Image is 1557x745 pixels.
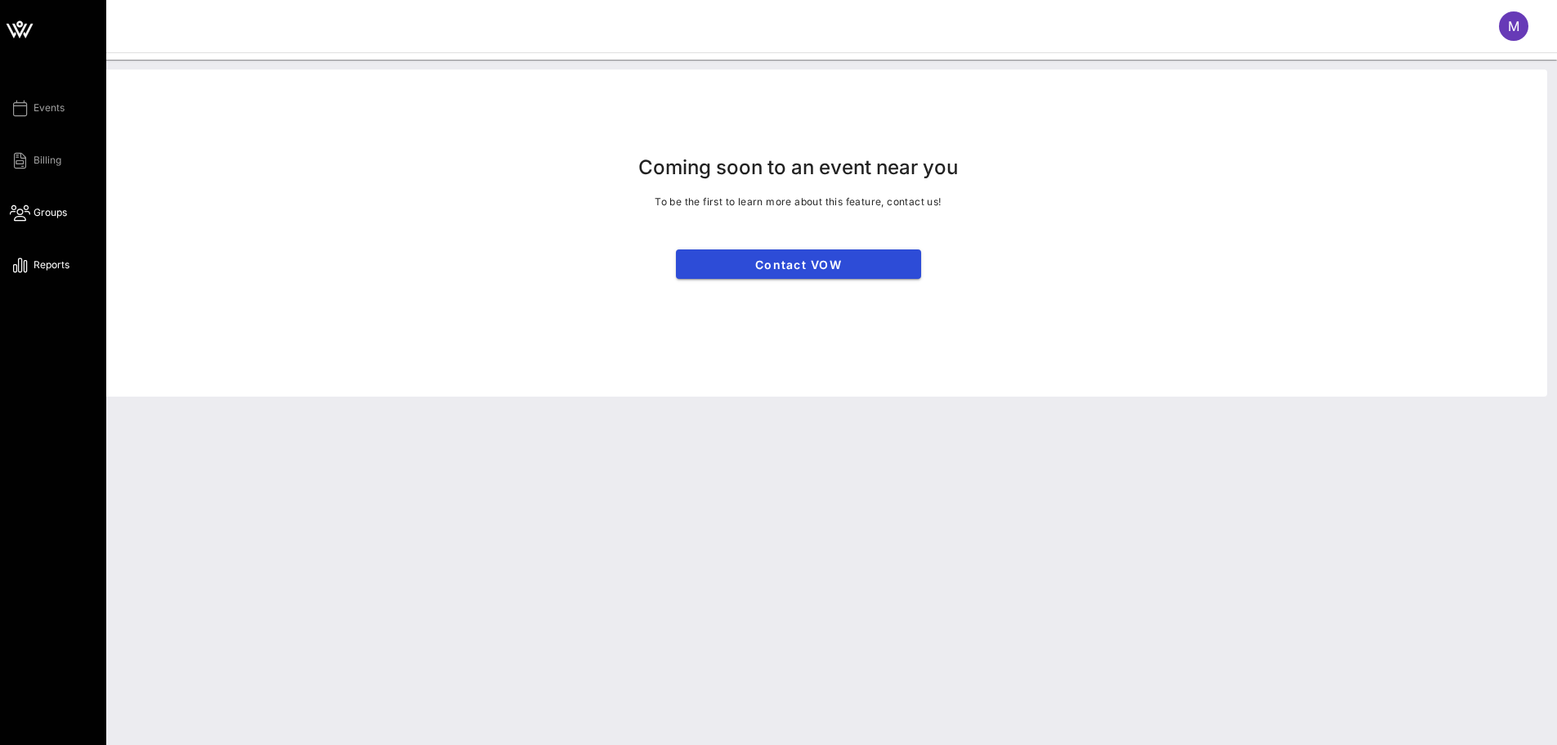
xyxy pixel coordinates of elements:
a: Reports [10,255,69,275]
span: M [1508,18,1519,34]
a: Contact VOW [676,249,921,279]
a: Billing [10,150,61,170]
div: M [1499,11,1528,41]
span: Events [34,101,65,115]
p: To be the first to learn more about this feature, contact us! [655,194,941,210]
span: Contact VOW [689,258,908,272]
a: Groups [10,203,67,222]
p: Coming soon to an event near you [638,155,958,181]
span: Billing [34,153,61,168]
span: Groups [34,205,67,220]
a: Events [10,98,65,118]
span: Reports [34,258,69,272]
